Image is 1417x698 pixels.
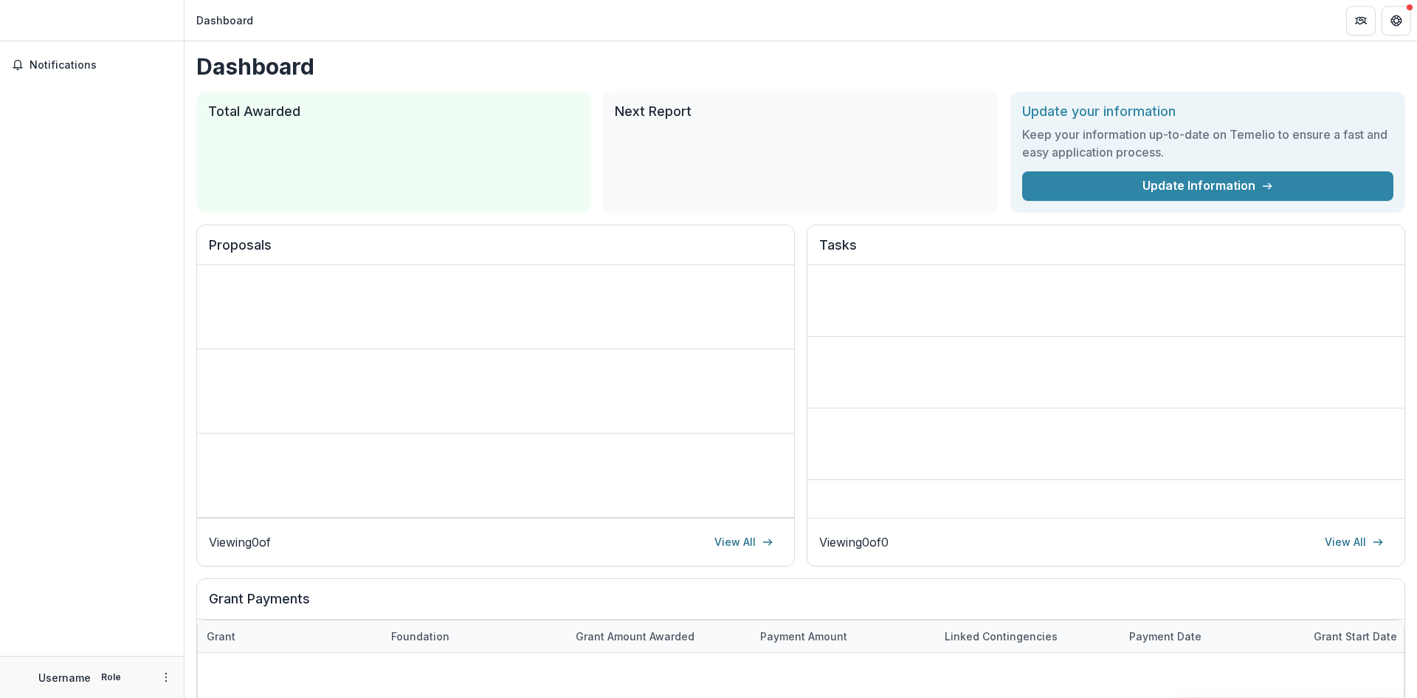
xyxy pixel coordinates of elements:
[1022,103,1393,120] h2: Update your information
[1346,6,1376,35] button: Partners
[1382,6,1411,35] button: Get Help
[819,237,1393,265] h2: Tasks
[209,533,271,551] p: Viewing 0 of
[30,59,172,72] span: Notifications
[38,670,91,685] p: Username
[1316,530,1393,554] a: View All
[209,237,782,265] h2: Proposals
[97,671,125,684] p: Role
[196,13,253,28] div: Dashboard
[209,591,1393,619] h2: Grant Payments
[615,103,986,120] h2: Next Report
[208,103,579,120] h2: Total Awarded
[1022,126,1393,161] h3: Keep your information up-to-date on Temelio to ensure a fast and easy application process.
[706,530,782,554] a: View All
[157,668,175,686] button: More
[196,53,1405,80] h1: Dashboard
[819,533,889,551] p: Viewing 0 of 0
[6,53,178,77] button: Notifications
[190,10,259,31] nav: breadcrumb
[1022,171,1393,201] a: Update Information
